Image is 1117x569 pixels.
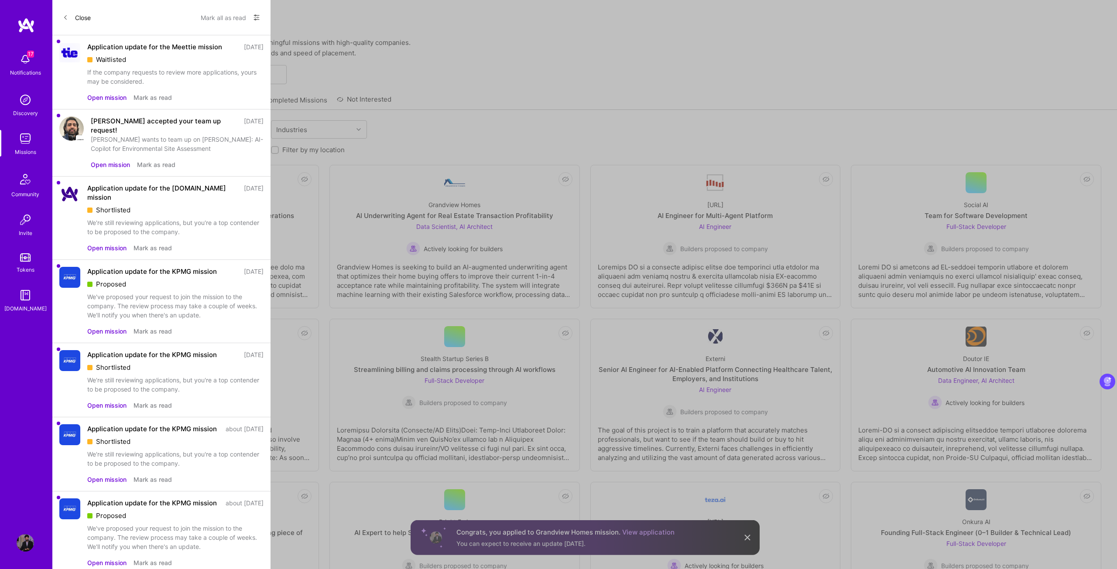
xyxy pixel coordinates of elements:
div: We're still reviewing applications, but you're a top contender to be proposed to the company. [87,450,264,468]
div: Shortlisted [87,437,264,446]
div: If the company requests to review more applications, yours may be considered. [87,68,264,86]
div: Proposed [87,279,264,289]
button: Mark all as read [201,10,246,24]
div: [DATE] [244,184,264,202]
div: about [DATE] [226,424,264,433]
div: We're still reviewing applications, but you're a top contender to be proposed to the company. [87,375,264,394]
div: Application update for the [DOMAIN_NAME] mission [87,184,239,202]
button: Mark as read [134,93,172,102]
div: [DATE] [244,350,264,359]
img: Company Logo [59,350,80,371]
img: teamwork [17,130,34,147]
div: Discovery [13,109,38,118]
div: We've proposed your request to join the mission to the company. The review process may take a cou... [87,524,264,551]
div: Application update for the KPMG mission [87,267,217,276]
div: Shortlisted [87,205,264,215]
div: Application update for the Meettie mission [87,42,222,51]
button: Mark as read [134,475,172,484]
img: Company logo [76,135,85,144]
button: Mark as read [134,327,172,336]
img: tokens [20,253,31,262]
div: [DATE] [244,42,264,51]
img: Community [15,169,36,190]
div: Application update for the KPMG mission [87,498,217,508]
img: user avatar [59,116,84,141]
div: [PERSON_NAME] wants to team up on [PERSON_NAME]: AI-Copilot for Environmental Site Assessment [91,135,264,153]
div: Application update for the KPMG mission [87,424,217,433]
div: Shortlisted [87,363,264,372]
img: Company Logo [59,43,80,62]
button: Mark as read [134,558,172,567]
div: Proposed [87,511,264,520]
img: Company Logo [59,267,80,288]
img: Company Logo [59,424,80,445]
button: Open mission [91,160,130,169]
button: Open mission [87,327,127,336]
button: Open mission [87,243,127,252]
div: Missions [15,147,36,157]
button: Close [63,10,91,24]
img: Company Logo [59,498,80,519]
div: [DOMAIN_NAME] [4,304,47,313]
a: User Avatar [14,534,36,552]
button: Open mission [87,558,127,567]
div: [DATE] [244,116,264,135]
img: discovery [17,91,34,109]
img: Company Logo [59,184,80,204]
div: Tokens [17,265,34,274]
button: Open mission [87,93,127,102]
div: We're still reviewing applications, but you're a top contender to be proposed to the company. [87,218,264,236]
img: logo [17,17,35,33]
button: Mark as read [134,401,172,410]
div: Application update for the KPMG mission [87,350,217,359]
div: [PERSON_NAME] accepted your team up request! [91,116,239,135]
div: about [DATE] [226,498,264,508]
img: Invite [17,211,34,228]
div: Waitlisted [87,55,264,64]
div: We've proposed your request to join the mission to the company. The review process may take a cou... [87,292,264,320]
button: Open mission [87,401,127,410]
img: User Avatar [17,534,34,552]
button: Mark as read [137,160,175,169]
div: Community [11,190,39,199]
button: Open mission [87,475,127,484]
div: [DATE] [244,267,264,276]
button: Mark as read [134,243,172,252]
img: guide book [17,286,34,304]
div: Invite [19,228,32,238]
